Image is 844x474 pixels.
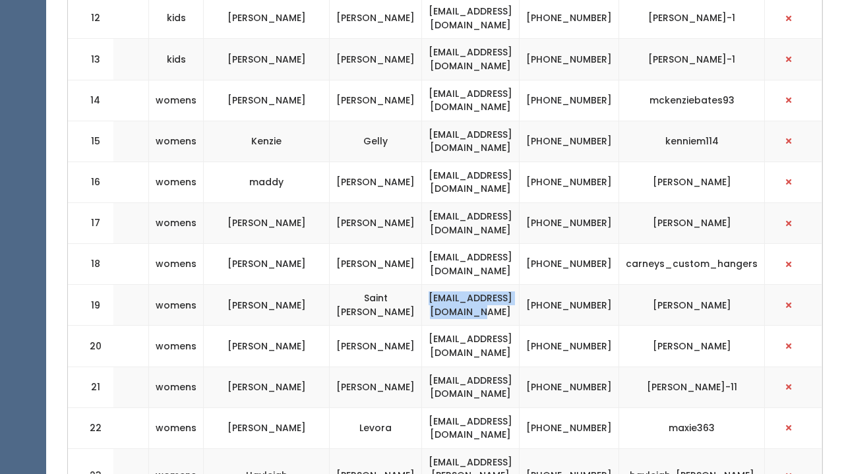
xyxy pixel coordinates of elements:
[330,367,422,407] td: [PERSON_NAME]
[204,80,330,121] td: [PERSON_NAME]
[330,285,422,326] td: Saint [PERSON_NAME]
[68,202,114,243] td: 17
[520,407,619,448] td: [PHONE_NUMBER]
[330,121,422,162] td: Gelly
[204,285,330,326] td: [PERSON_NAME]
[330,407,422,448] td: Levora
[422,162,520,202] td: [EMAIL_ADDRESS][DOMAIN_NAME]
[204,162,330,202] td: maddy
[68,407,114,448] td: 22
[330,80,422,121] td: [PERSON_NAME]
[149,162,204,202] td: womens
[520,39,619,80] td: [PHONE_NUMBER]
[422,39,520,80] td: [EMAIL_ADDRESS][DOMAIN_NAME]
[149,39,204,80] td: kids
[520,326,619,367] td: [PHONE_NUMBER]
[619,367,765,407] td: [PERSON_NAME]-11
[330,244,422,285] td: [PERSON_NAME]
[330,39,422,80] td: [PERSON_NAME]
[204,367,330,407] td: [PERSON_NAME]
[422,121,520,162] td: [EMAIL_ADDRESS][DOMAIN_NAME]
[422,407,520,448] td: [EMAIL_ADDRESS][DOMAIN_NAME]
[149,202,204,243] td: womens
[520,244,619,285] td: [PHONE_NUMBER]
[149,285,204,326] td: womens
[68,80,114,121] td: 14
[619,285,765,326] td: [PERSON_NAME]
[149,244,204,285] td: womens
[619,326,765,367] td: [PERSON_NAME]
[520,162,619,202] td: [PHONE_NUMBER]
[149,80,204,121] td: womens
[149,326,204,367] td: womens
[68,285,114,326] td: 19
[149,407,204,448] td: womens
[422,80,520,121] td: [EMAIL_ADDRESS][DOMAIN_NAME]
[520,121,619,162] td: [PHONE_NUMBER]
[68,326,114,367] td: 20
[149,121,204,162] td: womens
[619,80,765,121] td: mckenziebates93
[330,326,422,367] td: [PERSON_NAME]
[204,326,330,367] td: [PERSON_NAME]
[68,244,114,285] td: 18
[619,39,765,80] td: [PERSON_NAME]-1
[204,121,330,162] td: Kenzie
[68,39,114,80] td: 13
[619,162,765,202] td: [PERSON_NAME]
[204,244,330,285] td: [PERSON_NAME]
[68,367,114,407] td: 21
[330,202,422,243] td: [PERSON_NAME]
[204,407,330,448] td: [PERSON_NAME]
[520,367,619,407] td: [PHONE_NUMBER]
[422,285,520,326] td: [EMAIL_ADDRESS][DOMAIN_NAME]
[330,162,422,202] td: [PERSON_NAME]
[520,80,619,121] td: [PHONE_NUMBER]
[68,162,114,202] td: 16
[619,202,765,243] td: [PERSON_NAME]
[619,244,765,285] td: carneys_custom_hangers
[619,121,765,162] td: kenniem114
[149,367,204,407] td: womens
[422,367,520,407] td: [EMAIL_ADDRESS][DOMAIN_NAME]
[204,39,330,80] td: [PERSON_NAME]
[520,285,619,326] td: [PHONE_NUMBER]
[422,244,520,285] td: [EMAIL_ADDRESS][DOMAIN_NAME]
[422,202,520,243] td: [EMAIL_ADDRESS][DOMAIN_NAME]
[68,121,114,162] td: 15
[204,202,330,243] td: [PERSON_NAME]
[619,407,765,448] td: maxie363
[422,326,520,367] td: [EMAIL_ADDRESS][DOMAIN_NAME]
[520,202,619,243] td: [PHONE_NUMBER]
